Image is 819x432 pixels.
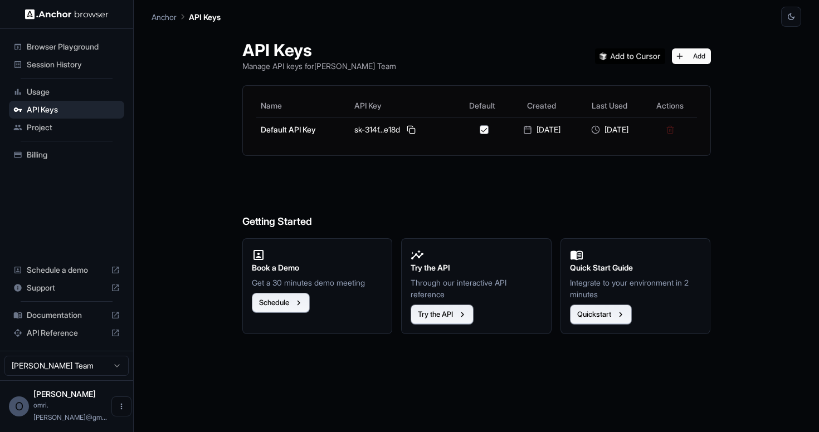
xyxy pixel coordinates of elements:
span: Billing [27,149,120,160]
th: Last Used [576,95,643,117]
th: API Key [350,95,456,117]
span: Schedule a demo [27,264,106,276]
h2: Quick Start Guide [570,262,701,274]
div: [DATE] [580,124,639,135]
button: Try the API [411,305,474,325]
div: Usage [9,83,124,101]
div: Support [9,279,124,297]
p: Manage API keys for [PERSON_NAME] Team [242,60,396,72]
div: [DATE] [512,124,571,135]
h2: Book a Demo [252,262,383,274]
div: Browser Playground [9,38,124,56]
h6: Getting Started [242,169,711,230]
span: Project [27,122,120,133]
p: Get a 30 minutes demo meeting [252,277,383,288]
button: Copy API key [404,123,418,136]
p: Integrate to your environment in 2 minutes [570,277,701,300]
button: Open menu [111,396,131,416]
div: API Reference [9,324,124,342]
p: API Keys [189,11,221,23]
img: Anchor Logo [25,9,109,19]
td: Default API Key [256,117,350,142]
span: Support [27,282,106,293]
div: sk-314f...e18d [354,123,452,136]
div: Documentation [9,306,124,324]
span: Omri Baumer [33,389,96,399]
th: Actions [643,95,696,117]
span: Browser Playground [27,41,120,52]
span: Documentation [27,310,106,321]
img: Add anchorbrowser MCP server to Cursor [595,48,665,64]
div: Project [9,119,124,136]
span: Usage [27,86,120,97]
span: omri.baumer@gmail.com [33,401,107,421]
span: Session History [27,59,120,70]
th: Name [256,95,350,117]
span: API Reference [27,327,106,338]
button: Quickstart [570,305,632,325]
button: Add [672,48,711,64]
h1: API Keys [242,40,396,60]
div: Schedule a demo [9,261,124,279]
p: Anchor [152,11,177,23]
span: API Keys [27,104,120,115]
div: Session History [9,56,124,73]
button: Schedule [252,293,310,313]
p: Through our interactive API reference [411,277,542,300]
nav: breadcrumb [152,11,221,23]
th: Created [508,95,576,117]
div: API Keys [9,101,124,119]
th: Default [456,95,508,117]
h2: Try the API [411,262,542,274]
div: Billing [9,146,124,164]
div: O [9,396,29,416]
